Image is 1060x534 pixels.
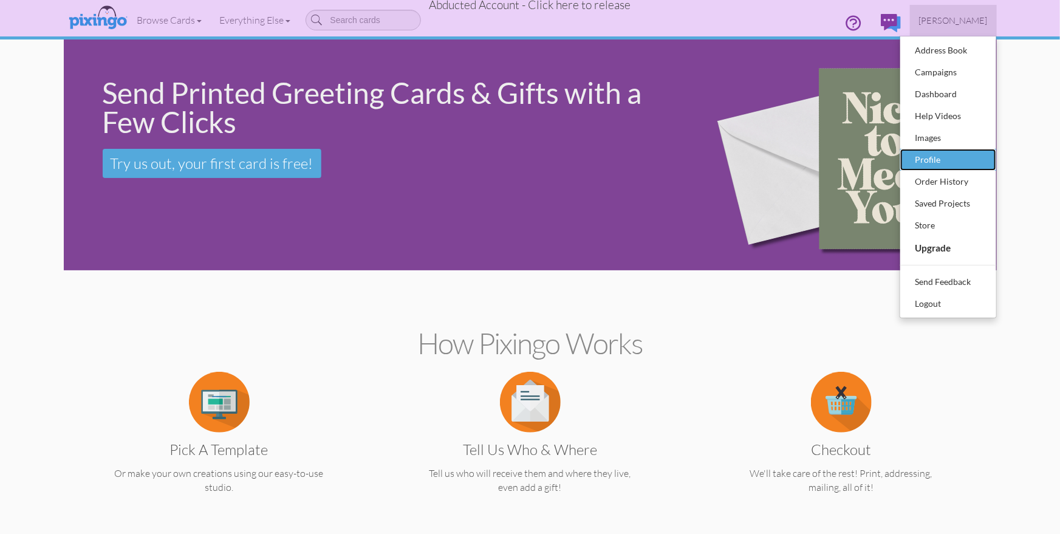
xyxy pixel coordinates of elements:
[500,372,561,433] img: item.alt
[900,271,996,293] a: Send Feedback
[912,41,984,60] div: Address Book
[900,61,996,83] a: Campaigns
[912,151,984,169] div: Profile
[900,171,996,193] a: Order History
[912,129,984,147] div: Images
[912,295,984,313] div: Logout
[398,467,662,495] p: Tell us who will receive them and where they live, even add a gift!
[408,442,653,457] h3: Tell us Who & Where
[912,216,984,234] div: Store
[881,14,901,32] img: comments.svg
[97,442,342,457] h3: Pick a Template
[710,467,973,495] p: We'll take care of the rest! Print, addressing, mailing, all of it!
[919,15,988,26] span: [PERSON_NAME]
[912,107,984,125] div: Help Videos
[87,467,351,495] p: Or make your own creations using our easy-to-use studio.
[900,149,996,171] a: Profile
[900,214,996,236] a: Store
[103,78,676,137] div: Send Printed Greeting Cards & Gifts with a Few Clicks
[103,149,321,178] a: Try us out, your first card is free!
[900,293,996,315] a: Logout
[900,193,996,214] a: Saved Projects
[189,372,250,433] img: item.alt
[912,85,984,103] div: Dashboard
[912,194,984,213] div: Saved Projects
[306,10,421,30] input: Search cards
[696,22,989,288] img: 15b0954d-2d2f-43ee-8fdb-3167eb028af9.png
[710,395,973,495] a: Checkout We'll take care of the rest! Print, addressing, mailing, all of it!
[900,236,996,259] a: Upgrade
[912,63,984,81] div: Campaigns
[111,154,313,173] span: Try us out, your first card is free!
[912,173,984,191] div: Order History
[912,273,984,291] div: Send Feedback
[912,238,984,258] div: Upgrade
[900,39,996,61] a: Address Book
[719,442,964,457] h3: Checkout
[398,395,662,495] a: Tell us Who & Where Tell us who will receive them and where they live, even add a gift!
[900,127,996,149] a: Images
[900,83,996,105] a: Dashboard
[85,327,976,360] h2: How Pixingo works
[87,395,351,495] a: Pick a Template Or make your own creations using our easy-to-use studio.
[811,372,872,433] img: item.alt
[211,5,299,35] a: Everything Else
[66,3,130,33] img: pixingo logo
[128,5,211,35] a: Browse Cards
[900,105,996,127] a: Help Videos
[910,5,997,36] a: [PERSON_NAME]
